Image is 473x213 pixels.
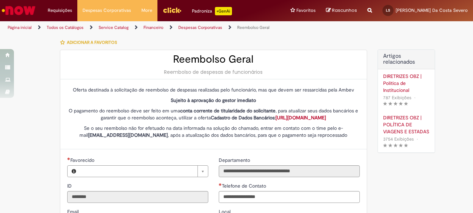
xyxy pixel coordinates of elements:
[67,125,360,139] p: Se o seu reembolso não for efetuado na data informada na solução do chamado, entrar em contato co...
[396,7,468,13] span: [PERSON_NAME] Da Costa Severo
[1,3,37,17] img: ServiceNow
[219,191,360,203] input: Telefone de Contato
[67,86,360,93] p: Oferta destinada à solicitação de reembolso de despesas realizadas pelo funcionário, mas que deve...
[383,136,414,142] span: 3754 Exibições
[383,95,411,101] span: 787 Exibições
[163,5,181,15] img: click_logo_yellow_360x200.png
[67,54,360,65] h2: Reembolso Geral
[67,191,208,203] input: ID
[332,7,357,14] span: Rascunhos
[326,7,357,14] a: Rascunhos
[413,93,417,102] span: •
[68,166,80,177] button: Favorecido, Visualizar este registro
[215,7,232,15] p: +GenAi
[192,7,232,15] div: Padroniza
[67,69,360,76] div: Reembolso de despesas de funcionários
[383,53,429,65] h3: Artigos relacionados
[415,134,419,144] span: •
[60,35,121,50] button: Adicionar a Favoritos
[219,183,222,186] span: Obrigatório Preenchido
[67,157,70,160] span: Necessários
[219,157,251,163] span: Somente leitura - Departamento
[296,7,316,14] span: Favoritos
[222,183,267,189] span: Telefone de Contato
[171,97,256,103] strong: Sujeito à aprovação do gestor imediato
[5,21,310,34] ul: Trilhas de página
[386,8,390,13] span: LS
[80,166,208,177] a: Limpar campo Favorecido
[99,25,129,30] a: Service Catalog
[47,25,84,30] a: Todos os Catálogos
[219,157,251,164] label: Somente leitura - Departamento
[178,25,222,30] a: Despesas Corporativas
[144,25,163,30] a: Financeiro
[67,182,73,189] label: Somente leitura - ID
[276,115,326,121] a: [URL][DOMAIN_NAME]
[67,183,73,189] span: Somente leitura - ID
[383,114,429,135] a: DIRETRIZES OBZ | POLÍTICA DE VIAGENS E ESTADAS
[141,7,152,14] span: More
[67,40,117,45] span: Adicionar a Favoritos
[219,165,360,177] input: Departamento
[83,7,131,14] span: Despesas Corporativas
[88,132,168,138] strong: [EMAIL_ADDRESS][DOMAIN_NAME]
[8,25,32,30] a: Página inicial
[70,157,96,163] span: Necessários - Favorecido
[211,115,326,121] strong: Cadastro de Dados Bancários:
[237,25,270,30] a: Reembolso Geral
[180,108,276,114] strong: conta corrente de titularidade do solicitante
[48,7,72,14] span: Requisições
[383,73,429,94] a: DIRETRIZES OBZ | Política de Institucional
[67,107,360,121] p: O pagamento do reembolso deve ser feito em uma , para atualizar seus dados bancários e garantir q...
